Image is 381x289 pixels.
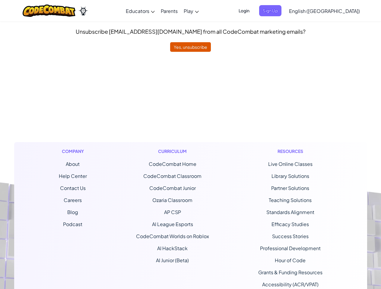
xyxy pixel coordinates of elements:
[136,148,209,154] h1: Curriculum
[63,221,82,227] a: Podcast
[286,3,363,19] a: English ([GEOGRAPHIC_DATA])
[158,3,181,19] a: Parents
[275,257,306,263] a: Hour of Code
[181,3,202,19] a: Play
[235,5,253,16] button: Login
[152,221,193,227] a: AI League Esports
[170,42,211,52] button: Yes, unsubscribe
[266,209,314,215] a: Standards Alignment
[258,148,322,154] h1: Resources
[78,6,88,15] img: Ozaria
[271,185,309,191] a: Partner Solutions
[258,269,322,275] a: Grants & Funding Resources
[136,233,209,239] a: CodeCombat Worlds on Roblox
[67,209,78,215] a: Blog
[260,245,321,251] a: Professional Development
[123,3,158,19] a: Educators
[272,233,309,239] a: Success Stories
[64,197,82,203] a: Careers
[271,221,309,227] a: Efficacy Studies
[268,161,313,167] a: Live Online Classes
[157,245,188,251] a: AI HackStack
[262,281,319,287] a: Accessibility (ACR/VPAT)
[259,5,281,16] button: Sign Up
[149,185,196,191] a: CodeCombat Junior
[59,148,87,154] h1: Company
[149,161,196,167] span: CodeCombat Home
[152,197,192,203] a: Ozaria Classroom
[76,28,306,35] span: Unsubscribe [EMAIL_ADDRESS][DOMAIN_NAME] from all CodeCombat marketing emails?
[60,185,86,191] span: Contact Us
[23,5,75,17] img: CodeCombat logo
[184,8,193,14] span: Play
[271,173,309,179] a: Library Solutions
[289,8,360,14] span: English ([GEOGRAPHIC_DATA])
[164,209,181,215] a: AP CSP
[143,173,202,179] a: CodeCombat Classroom
[66,161,80,167] a: About
[59,173,87,179] a: Help Center
[269,197,312,203] a: Teaching Solutions
[156,257,189,263] a: AI Junior (Beta)
[126,8,149,14] span: Educators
